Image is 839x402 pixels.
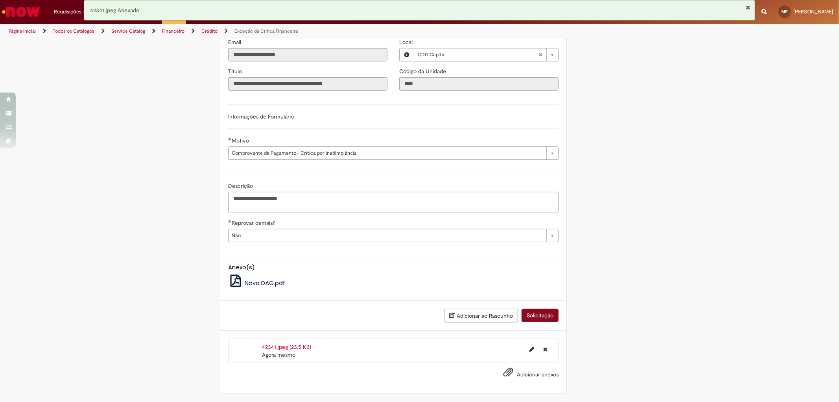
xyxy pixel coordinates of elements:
button: Local, Visualizar este registro CDD Capital [400,48,414,61]
time: 01/10/2025 16:25:20 [262,351,295,358]
span: Agora mesmo [262,351,295,358]
a: Service Catalog [111,28,145,34]
span: Nova DAG.pdf [245,279,285,287]
span: Motivo [232,137,251,144]
a: Todos os Catálogos [53,28,94,34]
input: Título [228,77,387,91]
span: Somente leitura - Título [228,68,243,75]
button: Adicionar ao Rascunho [444,309,518,322]
button: Editar nome de arquivo 42341.jpeg [525,343,539,356]
span: Somente leitura - Email [228,39,243,46]
a: CDD CapitalLimpar campo Local [414,48,558,61]
a: Financeiro [162,28,184,34]
span: Obrigatório Preenchido [228,137,232,141]
a: 42341.jpeg (23.5 KB) [262,343,311,350]
a: Nova DAG.pdf [228,279,285,287]
button: Solicitação [522,309,559,322]
a: Página inicial [9,28,36,34]
span: [PERSON_NAME] [793,8,833,15]
h5: Anexo(s) [228,264,559,271]
span: 5 [83,9,90,16]
input: Código da Unidade [399,77,559,91]
button: Excluir 42341.jpeg [538,343,552,356]
abbr: Limpar campo Local [535,48,546,61]
span: Comprovante de Pagamento - Crítica por Inadimplência [232,147,542,159]
textarea: Descrição [228,192,559,213]
a: Crédito [201,28,218,34]
label: Somente leitura - Título [228,67,243,75]
button: Fechar Notificação [746,4,751,11]
span: Adicionar anexos [517,371,559,378]
button: Adicionar anexos [501,365,515,383]
span: MP [782,9,788,14]
span: Não [232,229,542,242]
span: Requisições [54,8,81,16]
ul: Trilhas de página [6,24,553,39]
span: Somente leitura - Código da Unidade [399,68,448,75]
span: Local [399,39,414,46]
span: Reprovar demais? [232,219,277,226]
a: Exceção da Crítica Financeira [234,28,298,34]
input: Email [228,48,387,61]
span: CDD Capital [418,48,538,61]
span: Descrição [228,182,254,189]
label: Somente leitura - Email [228,38,243,46]
img: ServiceNow [1,4,41,20]
label: Somente leitura - Código da Unidade [399,67,448,75]
label: Informações de Formulário [228,113,294,120]
span: Obrigatório Preenchido [228,220,232,223]
span: 42341.jpeg Anexado [90,7,139,14]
